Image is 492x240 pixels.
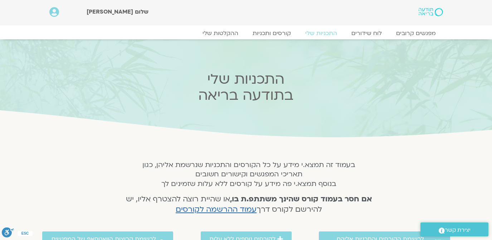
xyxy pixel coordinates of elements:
h5: בעמוד זה תמצא.י מידע על כל הקורסים והתכניות שנרשמת אליהן, כגון תאריכי המפגשים וקישורים חשובים בנו... [116,160,381,188]
span: יצירת קשר [445,225,471,235]
h4: או שהיית רוצה להצטרף אליו, יש להירשם לקורס דרך [116,194,381,215]
nav: Menu [49,30,443,37]
h2: התכניות שלי בתודעה בריאה [106,71,386,103]
a: יצירת קשר [420,222,488,236]
a: קורסים ותכניות [245,30,298,37]
strong: אם חסר בעמוד קורס שהינך משתתפ.ת בו, [230,194,372,204]
a: לוח שידורים [344,30,389,37]
a: עמוד ההרשמה לקורסים [176,204,257,215]
a: מפגשים קרובים [389,30,443,37]
span: שלום [PERSON_NAME] [87,8,148,16]
a: התכניות שלי [298,30,344,37]
a: ההקלטות שלי [195,30,245,37]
